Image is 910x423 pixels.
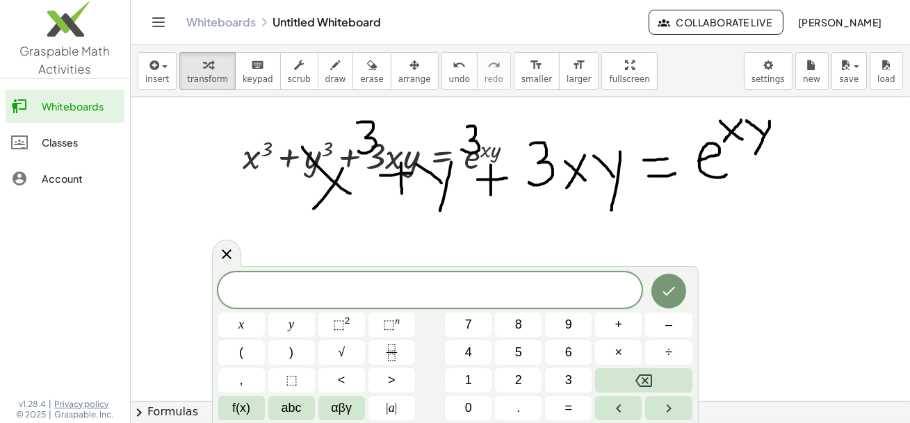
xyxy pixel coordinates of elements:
button: Times [595,340,642,365]
button: 2 [495,368,542,392]
i: format_size [530,57,543,74]
span: = [565,399,573,417]
button: . [495,396,542,420]
span: 7 [465,315,472,334]
button: Right arrow [645,396,692,420]
button: x [218,313,265,337]
a: Privacy policy [55,399,114,410]
button: 6 [545,340,592,365]
button: y [268,313,315,337]
button: keyboardkeypad [235,52,281,90]
span: Graspable Math Activities [20,43,111,76]
button: format_sizelarger [559,52,599,90]
button: Done [651,274,686,308]
span: transform [187,74,228,84]
button: draw [318,52,354,90]
span: 8 [515,315,522,334]
span: keypad [243,74,273,84]
div: Whiteboards [42,98,119,115]
span: save [839,74,859,84]
button: Left arrow [595,396,642,420]
span: αβγ [331,399,352,417]
span: new [803,74,820,84]
span: | [386,401,389,415]
button: Minus [645,313,692,337]
span: 1 [465,371,472,390]
button: new [795,52,829,90]
span: v1.28.4 [19,399,47,410]
span: 5 [515,343,522,362]
button: format_sizesmaller [514,52,560,90]
div: Account [42,170,119,187]
button: 7 [445,313,491,337]
span: Collaborate Live [660,16,772,28]
span: arrange [398,74,431,84]
button: redoredo [477,52,511,90]
a: Account [6,162,124,195]
span: 6 [565,343,572,362]
span: ) [289,343,293,362]
button: load [870,52,903,90]
span: redo [485,74,503,84]
span: y [289,315,294,334]
span: erase [360,74,383,84]
i: undo [453,57,466,74]
span: 4 [465,343,472,362]
button: Placeholder [268,368,315,392]
span: f(x) [232,399,250,417]
span: x [238,315,244,334]
span: scrub [288,74,311,84]
span: , [240,371,243,390]
button: transform [179,52,236,90]
button: Equals [545,396,592,420]
a: Whiteboards [6,90,124,123]
button: Greek alphabet [318,396,365,420]
i: format_size [572,57,585,74]
span: chevron_right [131,404,147,421]
span: 0 [465,399,472,417]
span: × [615,343,623,362]
span: load [877,74,895,84]
button: scrub [280,52,318,90]
span: larger [567,74,591,84]
button: erase [352,52,391,90]
span: settings [751,74,785,84]
button: Greater than [368,368,415,392]
span: < [338,371,346,390]
button: save [831,52,867,90]
span: + [615,315,623,334]
span: undo [449,74,470,84]
span: . [517,399,520,417]
span: draw [325,74,346,84]
span: abc [282,399,302,417]
span: ⬚ [383,317,395,331]
button: fullscreen [601,52,657,90]
span: | [395,401,398,415]
span: [PERSON_NAME] [797,16,882,28]
span: © 2025 [17,409,47,420]
span: > [388,371,396,390]
button: arrange [391,52,439,90]
button: 9 [545,313,592,337]
span: ⬚ [286,371,298,390]
button: undoundo [441,52,478,90]
button: insert [138,52,177,90]
i: keyboard [251,57,264,74]
button: ( [218,340,265,365]
i: redo [487,57,501,74]
span: – [665,315,672,334]
button: Backspace [595,368,692,392]
div: Classes [42,134,119,151]
button: Less than [318,368,365,392]
button: settings [744,52,793,90]
button: 0 [445,396,491,420]
span: ÷ [665,343,672,362]
span: | [49,399,52,410]
a: Classes [6,126,124,159]
a: Whiteboards [186,15,256,29]
span: smaller [521,74,552,84]
span: √ [338,343,345,362]
button: , [218,368,265,392]
span: Graspable, Inc. [55,409,114,420]
button: Squared [318,313,365,337]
